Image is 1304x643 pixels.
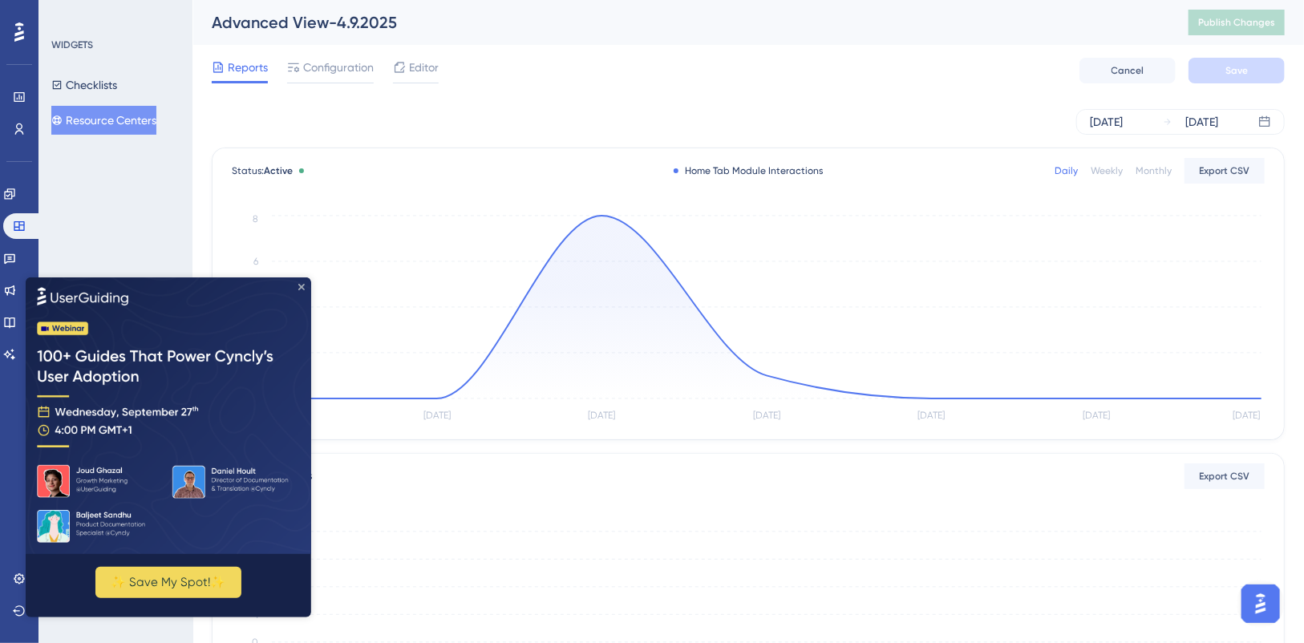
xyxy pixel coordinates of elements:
span: Cancel [1112,64,1144,77]
span: Save [1225,64,1248,77]
div: Daily [1055,164,1078,177]
tspan: [DATE] [753,410,780,422]
button: Export CSV [1185,463,1265,489]
button: ✨ Save My Spot!✨ [70,289,216,321]
div: [DATE] [1185,112,1218,131]
tspan: [DATE] [1233,410,1261,422]
div: Close Preview [273,6,279,13]
div: WIDGETS [51,38,93,51]
iframe: UserGuiding AI Assistant Launcher [1237,580,1285,628]
span: Publish Changes [1198,16,1275,29]
button: Cancel [1079,58,1176,83]
tspan: [DATE] [1083,410,1110,422]
span: Reports [228,58,268,77]
div: Advanced View-4.9.2025 [212,11,1148,34]
span: Export CSV [1200,470,1250,483]
button: Save [1189,58,1285,83]
tspan: [DATE] [423,410,451,422]
div: [DATE] [1090,112,1123,131]
tspan: 8 [253,213,258,224]
div: Home Tab Module Interactions [674,164,823,177]
div: Weekly [1091,164,1123,177]
tspan: [DATE] [588,410,615,422]
span: Configuration [303,58,374,77]
div: Monthly [1136,164,1172,177]
button: Checklists [51,71,117,99]
button: Resource Centers [51,106,156,135]
button: Export CSV [1185,158,1265,184]
tspan: 1 [255,609,258,621]
button: Publish Changes [1189,10,1285,35]
span: Export CSV [1200,164,1250,177]
tspan: 6 [253,256,258,267]
span: Status: [232,164,293,177]
tspan: [DATE] [918,410,946,422]
span: Active [264,165,293,176]
span: Editor [409,58,439,77]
